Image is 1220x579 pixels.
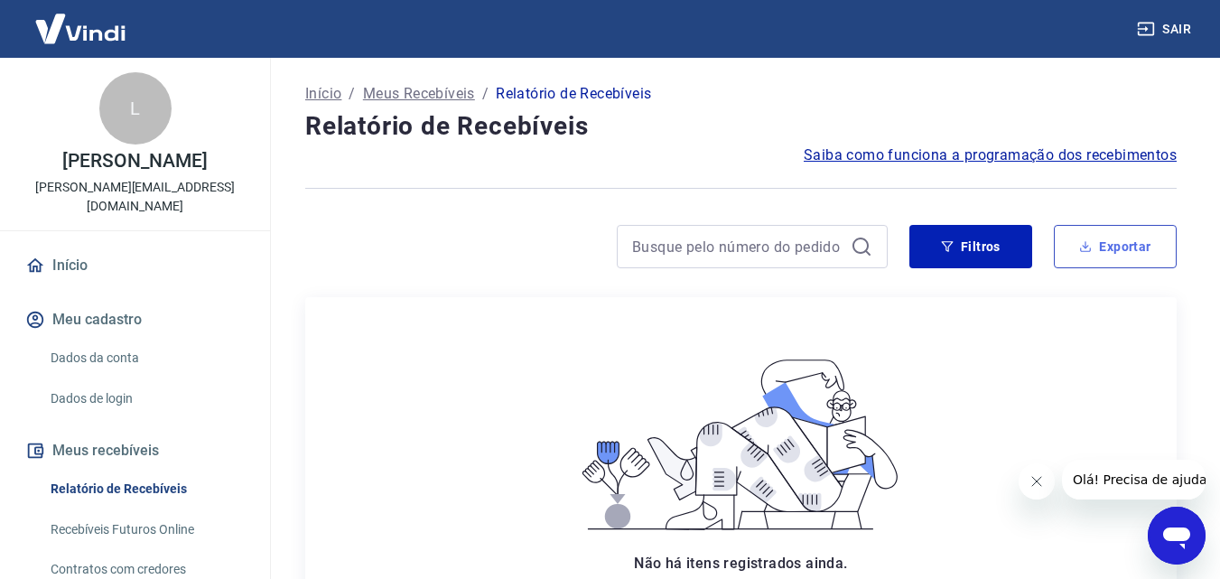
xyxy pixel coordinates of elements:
[1133,13,1198,46] button: Sair
[22,431,248,471] button: Meus recebíveis
[14,178,256,216] p: [PERSON_NAME][EMAIL_ADDRESS][DOMAIN_NAME]
[482,83,489,105] p: /
[1148,507,1206,565] iframe: Botão para abrir a janela de mensagens
[305,83,341,105] a: Início
[363,83,475,105] a: Meus Recebíveis
[43,511,248,548] a: Recebíveis Futuros Online
[909,225,1032,268] button: Filtros
[1054,225,1177,268] button: Exportar
[1019,463,1055,500] iframe: Fechar mensagem
[305,108,1177,145] h4: Relatório de Recebíveis
[632,233,843,260] input: Busque pelo número do pedido
[634,555,847,572] span: Não há itens registrados ainda.
[804,145,1177,166] a: Saiba como funciona a programação dos recebimentos
[349,83,355,105] p: /
[22,1,139,56] img: Vindi
[1062,460,1206,500] iframe: Mensagem da empresa
[43,340,248,377] a: Dados da conta
[11,13,152,27] span: Olá! Precisa de ajuda?
[43,380,248,417] a: Dados de login
[496,83,651,105] p: Relatório de Recebíveis
[22,246,248,285] a: Início
[22,300,248,340] button: Meu cadastro
[62,152,207,171] p: [PERSON_NAME]
[43,471,248,508] a: Relatório de Recebíveis
[99,72,172,145] div: L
